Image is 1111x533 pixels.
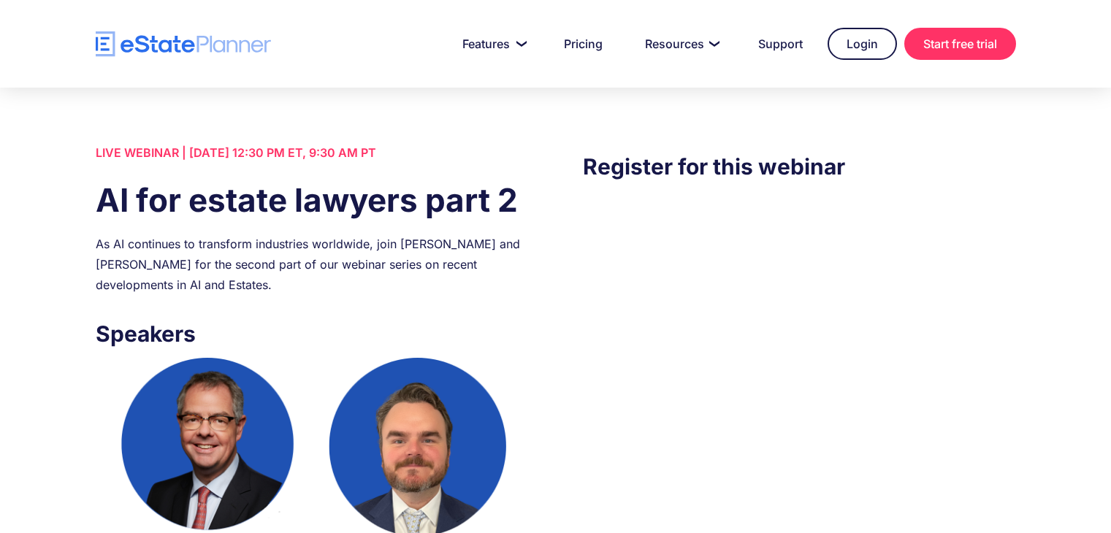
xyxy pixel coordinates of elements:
a: home [96,31,271,57]
h3: Register for this webinar [583,150,1015,183]
h1: AI for estate lawyers part 2 [96,177,528,223]
a: Login [828,28,897,60]
div: As AI continues to transform industries worldwide, join [PERSON_NAME] and [PERSON_NAME] for the s... [96,234,528,295]
h3: Speakers [96,317,528,350]
a: Support [741,29,820,58]
a: Features [445,29,539,58]
a: Resources [627,29,733,58]
a: Start free trial [904,28,1016,60]
div: LIVE WEBINAR | [DATE] 12:30 PM ET, 9:30 AM PT [96,142,528,163]
iframe: Form 0 [583,212,1015,461]
a: Pricing [546,29,620,58]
